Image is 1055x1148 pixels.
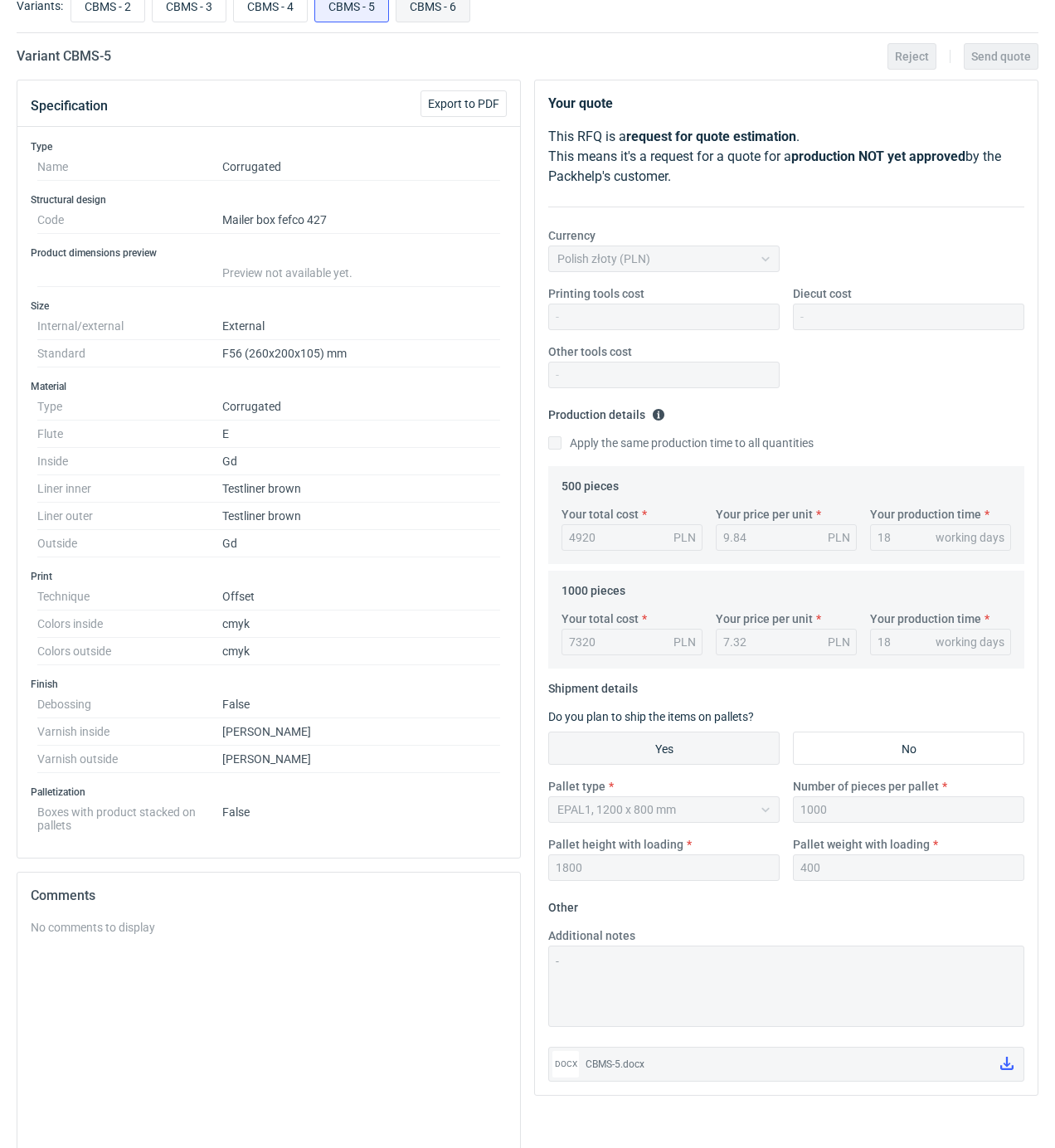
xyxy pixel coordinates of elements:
[222,340,500,367] dd: F56 (260x200x105) mm
[562,506,639,523] label: Your total cost
[421,90,507,117] button: Export to PDF
[548,435,814,451] label: Apply the same production time to all quantities
[548,894,578,914] legend: Other
[828,529,850,546] div: PLN
[31,140,507,153] h3: Type
[222,207,500,234] dd: Mailer box fefco 427
[626,129,796,144] strong: request for quote estimation
[870,610,981,627] label: Your production time
[222,746,500,773] dd: [PERSON_NAME]
[548,778,605,795] label: Pallet type
[31,678,507,691] h3: Finish
[31,299,507,313] h3: Size
[964,43,1038,70] button: Send quote
[37,313,222,340] dt: Internal/external
[37,718,222,746] dt: Varnish inside
[222,638,500,665] dd: cmyk
[716,610,813,627] label: Your price per unit
[222,691,500,718] dd: False
[222,266,352,280] span: Preview not available yet.
[548,227,596,244] label: Currency
[936,634,1004,650] div: working days
[37,340,222,367] dt: Standard
[428,98,499,109] span: Export to PDF
[673,529,696,546] div: PLN
[222,421,500,448] dd: E
[222,475,500,503] dd: Testliner brown
[552,1051,579,1077] div: docx
[971,51,1031,62] span: Send quote
[31,886,507,906] h2: Comments
[562,610,639,627] label: Your total cost
[562,577,625,597] legend: 1000 pieces
[548,710,754,723] label: Do you plan to ship the items on pallets?
[793,285,852,302] label: Diecut cost
[37,691,222,718] dt: Debossing
[791,148,965,164] strong: production NOT yet approved
[548,675,638,695] legend: Shipment details
[31,380,507,393] h3: Material
[222,583,500,610] dd: Offset
[548,946,1024,1027] textarea: -
[562,473,619,493] legend: 500 pieces
[222,393,500,421] dd: Corrugated
[31,786,507,799] h3: Palletization
[37,583,222,610] dt: Technique
[895,51,929,62] span: Reject
[828,634,850,650] div: PLN
[870,506,981,523] label: Your production time
[37,393,222,421] dt: Type
[548,95,613,111] strong: Your quote
[222,153,500,181] dd: Corrugated
[793,778,939,795] label: Number of pieces per pallet
[31,246,507,260] h3: Product dimensions preview
[222,799,500,832] dd: False
[37,610,222,638] dt: Colors inside
[37,153,222,181] dt: Name
[673,634,696,650] div: PLN
[222,610,500,638] dd: cmyk
[548,343,632,360] label: Other tools cost
[936,529,1004,546] div: working days
[548,927,635,944] label: Additional notes
[548,285,644,302] label: Printing tools cost
[222,530,500,557] dd: Gd
[37,746,222,773] dt: Varnish outside
[37,799,222,832] dt: Boxes with product stacked on pallets
[31,919,507,936] div: No comments to display
[793,836,930,853] label: Pallet weight with loading
[37,530,222,557] dt: Outside
[887,43,936,70] button: Reject
[17,46,111,66] h2: Variant CBMS - 5
[548,836,683,853] label: Pallet height with loading
[31,86,108,126] button: Specification
[222,503,500,530] dd: Testliner brown
[31,570,507,583] h3: Print
[222,448,500,475] dd: Gd
[548,401,665,421] legend: Production details
[222,313,500,340] dd: External
[37,421,222,448] dt: Flute
[548,127,1024,187] p: This RFQ is a . This means it's a request for a quote for a by the Packhelp's customer.
[37,503,222,530] dt: Liner outer
[222,718,500,746] dd: [PERSON_NAME]
[716,506,813,523] label: Your price per unit
[586,1056,987,1073] div: CBMS-5.docx
[37,638,222,665] dt: Colors outside
[37,207,222,234] dt: Code
[37,475,222,503] dt: Liner inner
[37,448,222,475] dt: Inside
[31,193,507,207] h3: Structural design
